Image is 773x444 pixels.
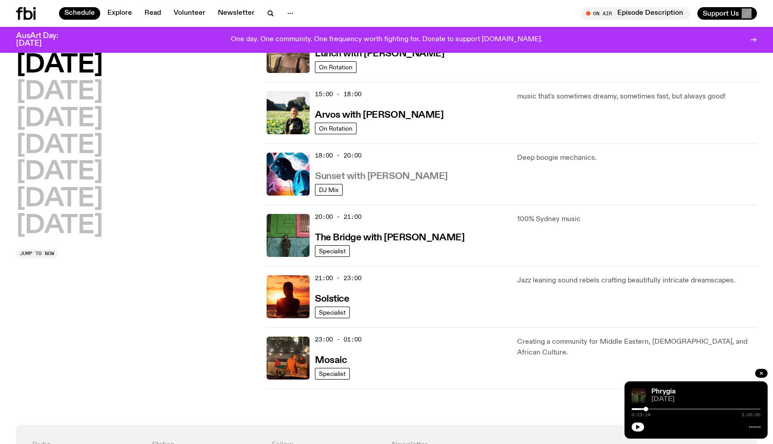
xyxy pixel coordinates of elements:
a: Solstice [315,293,349,304]
img: Simon Caldwell stands side on, looking downwards. He has headphones on. Behind him is a brightly ... [267,153,310,196]
button: [DATE] [16,160,103,185]
img: A girl standing in the ocean as waist level, staring into the rise of the sun. [267,275,310,318]
img: A greeny-grainy film photo of Bela, John and Bindi at night. They are standing in a backyard on g... [632,388,646,403]
button: [DATE] [16,107,103,132]
a: Mosaic [315,354,347,365]
span: 23:00 - 01:00 [315,335,361,344]
button: Jump to now [16,249,58,258]
a: Volunteer [168,7,211,20]
a: Explore [102,7,137,20]
span: [DATE] [651,396,760,403]
img: Bri is smiling and wearing a black t-shirt. She is standing in front of a lush, green field. Ther... [267,91,310,134]
p: 100% Sydney music [517,214,757,225]
a: Specialist [315,307,350,318]
span: 20:00 - 21:00 [315,213,361,221]
a: Phrygia [651,388,675,395]
span: Support Us [703,9,739,17]
span: 2:00:00 [742,413,760,417]
h3: Sunset with [PERSON_NAME] [315,172,448,181]
a: Newsletter [212,7,260,20]
button: [DATE] [16,133,103,158]
span: 18:00 - 20:00 [315,151,361,160]
button: [DATE] [16,213,103,239]
h3: Lunch with [PERSON_NAME] [315,49,444,59]
a: Lunch with [PERSON_NAME] [315,47,444,59]
h3: The Bridge with [PERSON_NAME] [315,233,464,243]
span: Jump to now [20,251,54,256]
button: Support Us [697,7,757,20]
span: Specialist [319,248,346,254]
a: On Rotation [315,61,357,73]
h3: AusArt Day: [DATE] [16,32,73,47]
p: Deep boogie mechanics. [517,153,757,163]
h3: Mosaic [315,356,347,365]
a: Schedule [59,7,100,20]
h3: Arvos with [PERSON_NAME] [315,111,443,120]
span: 0:13:14 [632,413,650,417]
h3: Solstice [315,295,349,304]
button: [DATE] [16,53,103,78]
span: On Rotation [319,64,353,70]
p: music that's sometimes dreamy, sometimes fast, but always good! [517,91,757,102]
span: 15:00 - 18:00 [315,90,361,98]
img: Tommy and Jono Playing at a fundraiser for Palestine [267,337,310,380]
a: DJ Mix [315,184,343,196]
button: [DATE] [16,187,103,212]
p: One day. One community. One frequency worth fighting for. Donate to support [DOMAIN_NAME]. [231,36,543,44]
span: On Rotation [319,125,353,132]
span: Specialist [319,370,346,377]
p: Creating a community for Middle Eastern, [DEMOGRAPHIC_DATA], and African Culture. [517,337,757,358]
button: On AirEpisode Description [582,7,690,20]
span: 21:00 - 23:00 [315,274,361,282]
a: Read [139,7,166,20]
a: Sunset with [PERSON_NAME] [315,170,448,181]
button: [DATE] [16,80,103,105]
a: Specialist [315,245,350,257]
img: Amelia Sparke is wearing a black hoodie and pants, leaning against a blue, green and pink wall wi... [267,214,310,257]
a: On Rotation [315,123,357,134]
a: Arvos with [PERSON_NAME] [315,109,443,120]
span: DJ Mix [319,186,339,193]
span: Specialist [319,309,346,316]
a: The Bridge with [PERSON_NAME] [315,231,464,243]
p: Jazz leaning sound rebels crafting beautifully intricate dreamscapes. [517,275,757,286]
a: Specialist [315,368,350,380]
